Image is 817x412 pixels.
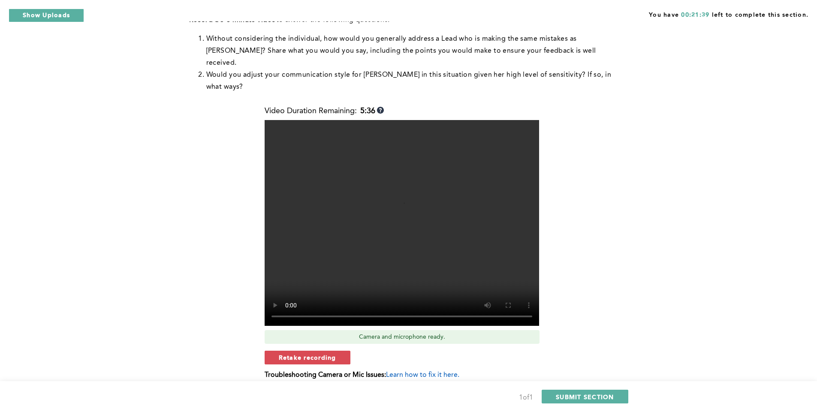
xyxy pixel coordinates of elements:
[265,372,386,379] b: Troubleshooting Camera or Mic Issues:
[681,12,709,18] span: 00:21:39
[206,72,613,90] span: Would you adjust your communication style for [PERSON_NAME] in this situation given her high leve...
[649,9,808,19] span: You have left to complete this section.
[386,372,459,379] span: Learn how to fix it here.
[519,392,533,404] div: 1 of 1
[279,353,336,361] span: Retake recording
[360,107,375,116] b: 5:36
[265,330,540,344] div: Camera and microphone ready.
[542,390,628,403] button: SUBMIT SECTION
[206,36,598,66] span: Without considering the individual, how would you generally address a Lead who is making the same...
[265,107,384,116] div: Video Duration Remaining:
[556,393,614,401] span: SUBMIT SECTION
[265,351,350,364] button: Retake recording
[9,9,84,22] button: Show Uploads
